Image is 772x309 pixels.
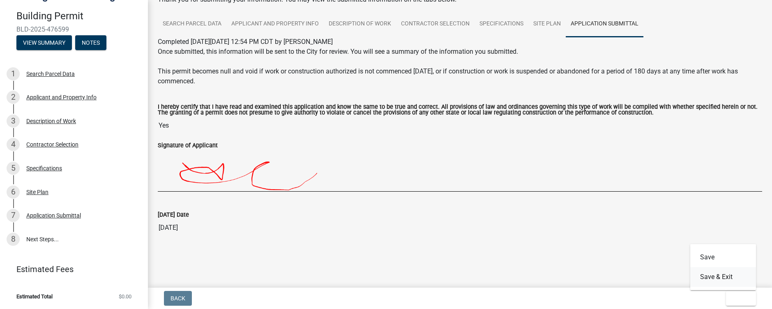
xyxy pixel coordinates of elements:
a: Applicant and Property Info [226,11,324,37]
button: Save & Exit [690,267,756,287]
a: Estimated Fees [7,261,135,277]
span: Back [171,295,185,302]
span: $0.00 [119,294,131,299]
label: [DATE] Date [158,212,189,218]
div: 2 [7,91,20,104]
div: 6 [7,185,20,199]
button: View Summary [16,35,72,50]
div: 1 [7,67,20,80]
img: fjsZmAAAABklEQVQDACoE1LkpDYfbAAAAAElFTkSuQmCC [158,150,570,191]
a: Application Submittal [566,11,643,37]
button: Back [164,291,192,306]
a: Search Parcel Data [158,11,226,37]
span: BLD-2025-476599 [16,25,131,33]
div: Exit [690,244,756,290]
div: 7 [7,209,20,222]
div: Site Plan [26,189,48,195]
button: Save [690,247,756,267]
h4: Building Permit [16,10,141,22]
div: Applicant and Property Info [26,94,97,100]
a: Contractor Selection [396,11,475,37]
span: Exit [733,295,744,302]
label: Signature of Applicant [158,143,218,149]
div: Specifications [26,165,62,171]
span: Completed [DATE][DATE] 12:54 PM CDT by [PERSON_NAME] [158,38,333,46]
div: Contractor Selection [26,142,78,147]
div: Search Parcel Data [26,71,75,77]
a: Specifications [475,11,528,37]
wm-modal-confirm: Summary [16,40,72,46]
span: Estimated Total [16,294,53,299]
button: Notes [75,35,106,50]
div: 5 [7,162,20,175]
div: 3 [7,114,20,128]
div: Application Submittal [26,213,81,218]
wm-modal-confirm: Notes [75,40,106,46]
div: Description of Work [26,118,76,124]
div: 4 [7,138,20,151]
div: 8 [7,233,20,246]
a: Site Plan [528,11,566,37]
div: Once submitted, this information will be sent to the City for review. You will see a summary of t... [158,47,762,86]
button: Exit [726,291,756,306]
a: Description of Work [324,11,396,37]
label: I hereby certify that I have read and examined this application and know the same to be true and ... [158,104,762,116]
